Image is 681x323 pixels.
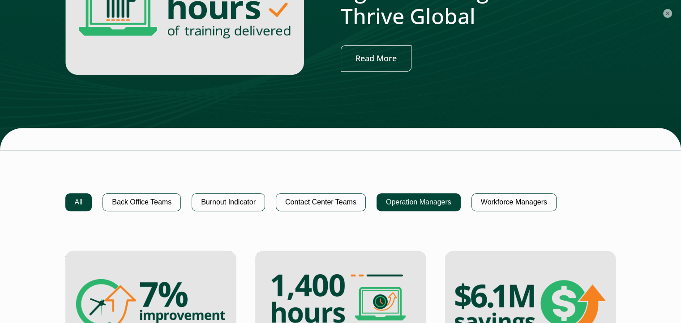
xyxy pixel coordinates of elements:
button: All [65,193,92,211]
button: Workforce Managers [471,193,557,211]
button: Back Office Teams [103,193,181,211]
button: Contact Center Teams [276,193,366,211]
button: Burnout Indicator [192,193,265,211]
button: × [663,9,672,18]
button: Operation Managers [377,193,461,211]
a: Read More [341,45,411,72]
